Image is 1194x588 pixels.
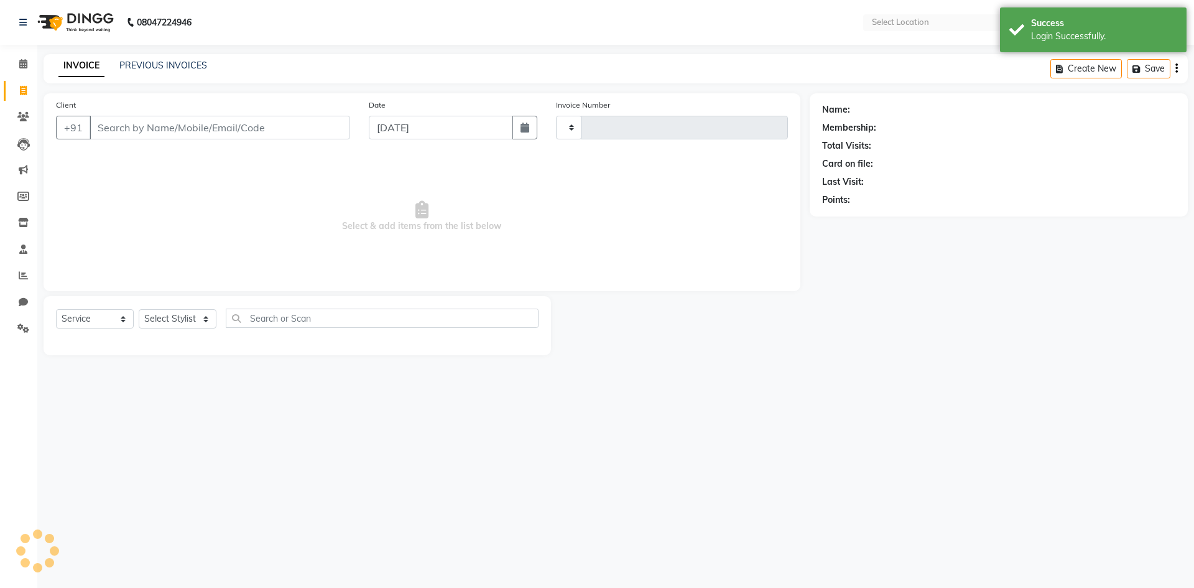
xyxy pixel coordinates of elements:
div: Last Visit: [822,175,864,189]
a: INVOICE [58,55,104,77]
div: Select Location [872,16,929,29]
button: +91 [56,116,91,139]
label: Invoice Number [556,100,610,111]
div: Card on file: [822,157,873,170]
button: Create New [1050,59,1122,78]
button: Save [1127,59,1170,78]
input: Search or Scan [226,309,539,328]
b: 08047224946 [137,5,192,40]
input: Search by Name/Mobile/Email/Code [90,116,350,139]
div: Total Visits: [822,139,871,152]
label: Client [56,100,76,111]
div: Name: [822,103,850,116]
label: Date [369,100,386,111]
div: Points: [822,194,850,207]
div: Success [1031,17,1177,30]
img: logo [32,5,117,40]
div: Login Successfully. [1031,30,1177,43]
div: Membership: [822,121,876,134]
a: PREVIOUS INVOICES [119,60,207,71]
span: Select & add items from the list below [56,154,788,279]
